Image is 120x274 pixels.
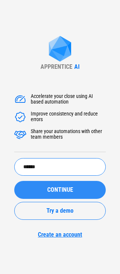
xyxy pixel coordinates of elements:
[31,111,106,123] div: Improve consistency and reduce errors
[14,129,26,141] img: Accelerate
[14,181,106,199] button: CONTINUE
[45,36,75,63] img: Apprentice AI
[14,231,106,238] a: Create an account
[47,187,73,193] span: CONTINUE
[40,63,72,70] div: APPRENTICE
[14,111,26,123] img: Accelerate
[14,93,26,105] img: Accelerate
[74,63,79,70] div: AI
[31,129,106,141] div: Share your automations with other team members
[46,208,73,214] span: Try a demo
[14,202,106,220] button: Try a demo
[31,93,106,105] div: Accelerate your close using AI based automation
